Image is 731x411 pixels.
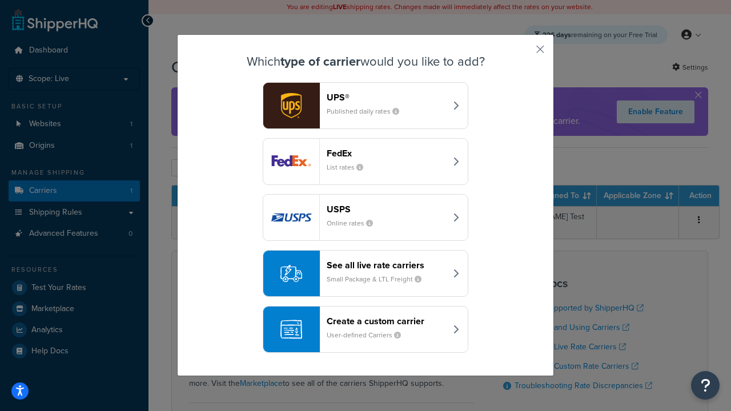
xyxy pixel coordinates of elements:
button: Open Resource Center [691,371,720,400]
img: ups logo [263,83,319,128]
header: Create a custom carrier [327,316,446,327]
img: usps logo [263,195,319,240]
h3: Which would you like to add? [206,55,525,68]
button: Create a custom carrierUser-defined Carriers [263,306,468,353]
header: UPS® [327,92,446,103]
small: List rates [327,162,372,172]
img: fedEx logo [263,139,319,184]
button: ups logoUPS®Published daily rates [263,82,468,129]
header: FedEx [327,148,446,159]
img: icon-carrier-liverate-becf4550.svg [280,263,302,284]
button: usps logoUSPSOnline rates [263,194,468,241]
small: Small Package & LTL Freight [327,274,431,284]
img: icon-carrier-custom-c93b8a24.svg [280,319,302,340]
small: Published daily rates [327,106,408,116]
header: See all live rate carriers [327,260,446,271]
small: Online rates [327,218,382,228]
button: See all live rate carriersSmall Package & LTL Freight [263,250,468,297]
button: fedEx logoFedExList rates [263,138,468,185]
header: USPS [327,204,446,215]
strong: type of carrier [280,52,360,71]
small: User-defined Carriers [327,330,410,340]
